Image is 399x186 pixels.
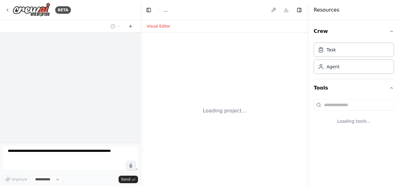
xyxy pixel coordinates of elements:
div: Tools [314,97,394,134]
img: Logo [13,3,50,17]
button: Visual Editor [143,23,174,30]
div: Loading tools... [314,113,394,129]
nav: breadcrumb [163,7,168,13]
button: Crew [314,23,394,40]
div: Crew [314,40,394,79]
button: Hide left sidebar [144,6,153,14]
button: Send [119,176,138,183]
button: Hide right sidebar [295,6,304,14]
button: Start a new chat [125,23,136,30]
button: Click to speak your automation idea [126,161,136,170]
span: Send [121,177,130,182]
span: Improve [12,177,27,182]
button: Improve [3,175,30,183]
button: Switch to previous chat [108,23,123,30]
div: Task [327,47,336,53]
div: Loading project... [203,107,247,115]
div: BETA [55,6,71,14]
span: ... [163,7,168,13]
button: Tools [314,79,394,97]
div: Agent [327,64,339,70]
h4: Resources [314,6,339,14]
